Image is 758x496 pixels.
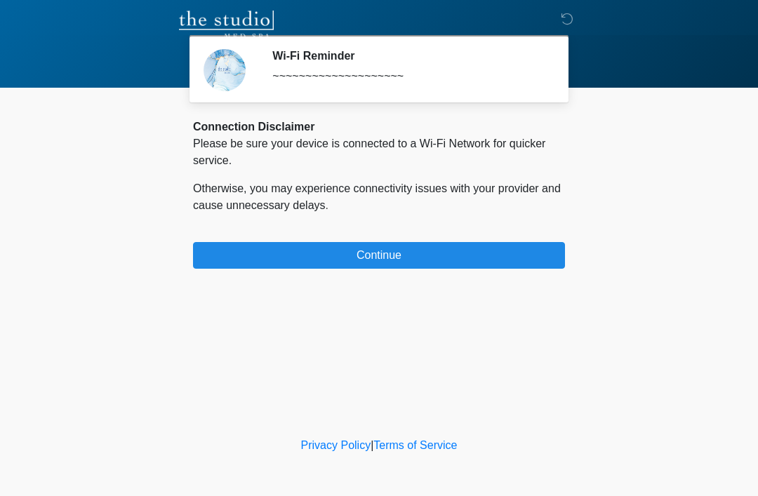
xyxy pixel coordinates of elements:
a: Privacy Policy [301,439,371,451]
p: Please be sure your device is connected to a Wi-Fi Network for quicker service. [193,135,565,169]
a: Terms of Service [373,439,457,451]
p: Otherwise, you may experience connectivity issues with your provider and cause unnecessary delays [193,180,565,214]
img: Agent Avatar [204,49,246,91]
a: | [371,439,373,451]
button: Continue [193,242,565,269]
span: . [326,199,328,211]
h2: Wi-Fi Reminder [272,49,544,62]
div: ~~~~~~~~~~~~~~~~~~~~ [272,68,544,85]
img: The Studio Med Spa Logo [179,11,274,39]
div: Connection Disclaimer [193,119,565,135]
